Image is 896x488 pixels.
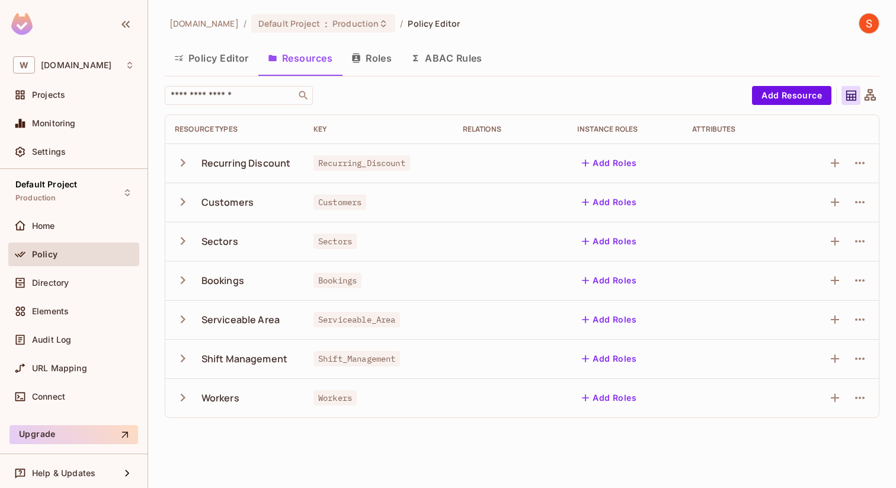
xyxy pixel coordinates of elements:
[201,274,244,287] div: Bookings
[577,271,641,290] button: Add Roles
[332,18,379,29] span: Production
[342,43,401,73] button: Roles
[201,391,239,404] div: Workers
[165,43,258,73] button: Policy Editor
[400,18,403,29] li: /
[32,90,65,100] span: Projects
[201,157,291,170] div: Recurring Discount
[11,13,33,35] img: SReyMgAAAABJRU5ErkJggg==
[32,221,55,231] span: Home
[577,349,641,368] button: Add Roles
[32,468,95,478] span: Help & Updates
[258,43,342,73] button: Resources
[41,60,111,70] span: Workspace: withpronto.com
[313,155,410,171] span: Recurring_Discount
[313,351,400,366] span: Shift_Management
[201,313,280,326] div: Serviceable Area
[32,147,66,157] span: Settings
[169,18,239,29] span: the active workspace
[577,154,641,173] button: Add Roles
[9,425,138,444] button: Upgrade
[577,388,641,407] button: Add Roles
[752,86,831,105] button: Add Resource
[313,312,400,327] span: Serviceable_Area
[201,352,287,365] div: Shift Management
[692,125,788,134] div: Attributes
[313,234,357,249] span: Sectors
[32,119,76,128] span: Monitoring
[201,235,238,248] div: Sectors
[32,307,69,316] span: Elements
[859,14,879,33] img: Shubhang Singhal
[313,390,357,406] span: Workers
[32,392,65,401] span: Connect
[313,273,361,288] span: Bookings
[401,43,492,73] button: ABAC Rules
[32,363,87,373] span: URL Mapping
[577,232,641,251] button: Add Roles
[408,18,460,29] span: Policy Editor
[577,125,673,134] div: Instance roles
[201,196,254,209] div: Customers
[13,56,35,74] span: W
[15,193,56,203] span: Production
[577,310,641,329] button: Add Roles
[463,125,559,134] div: Relations
[313,194,366,210] span: Customers
[32,278,69,288] span: Directory
[577,193,641,212] button: Add Roles
[258,18,320,29] span: Default Project
[32,335,71,345] span: Audit Log
[15,180,77,189] span: Default Project
[244,18,247,29] li: /
[313,125,444,134] div: Key
[324,19,328,28] span: :
[32,250,57,259] span: Policy
[175,125,295,134] div: Resource Types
